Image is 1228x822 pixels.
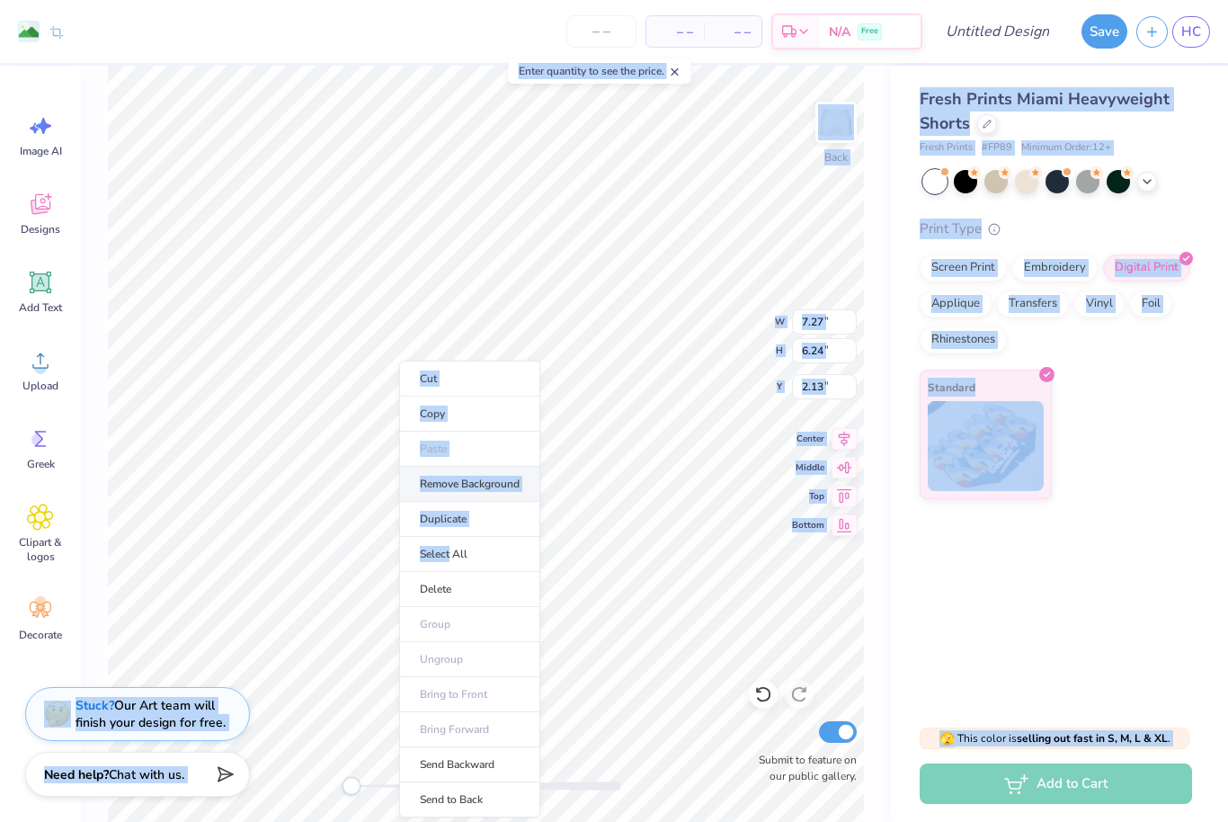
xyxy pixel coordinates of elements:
li: Delete [399,572,540,607]
div: Applique [920,290,992,317]
span: Free [861,25,878,38]
span: HC [1181,22,1201,42]
div: Accessibility label [343,777,360,795]
div: Foil [1130,290,1172,317]
li: Remove Background [399,467,540,502]
div: Vinyl [1074,290,1125,317]
span: Middle [792,460,824,475]
span: This color is . [939,730,1170,746]
label: Submit to feature on our public gallery. [749,752,857,784]
strong: Stuck? [76,697,114,714]
span: Add Text [19,300,62,315]
button: Save [1081,14,1127,49]
input: Untitled Design [931,13,1063,49]
input: – – [566,15,636,48]
span: Fresh Prints Miami Heavyweight Shorts [920,88,1170,134]
li: Send Backward [399,747,540,782]
span: Center [792,432,824,446]
span: Bottom [792,518,824,532]
span: # FP89 [982,140,1012,156]
div: Enter quantity to see the price. [509,58,691,84]
span: Chat with us. [109,766,184,783]
span: Greek [27,457,55,471]
span: Fresh Prints [920,140,973,156]
div: Our Art team will finish your design for free. [76,697,226,731]
div: Back [824,149,848,165]
strong: Need help? [44,766,109,783]
span: – – [715,22,751,41]
div: Digital Print [1103,255,1190,281]
span: Clipart & logos [11,535,70,564]
span: Minimum Order: 12 + [1021,140,1111,156]
div: Embroidery [1012,255,1098,281]
li: Copy [399,397,540,432]
img: Standard [928,401,1044,491]
span: Upload [22,379,58,393]
li: Select All [399,537,540,572]
span: Image AI [20,144,62,158]
div: Rhinestones [920,326,1007,353]
a: HC [1172,16,1210,48]
span: Top [792,489,824,504]
span: Decorate [19,628,62,642]
li: Duplicate [399,502,540,537]
span: – – [657,22,693,41]
strong: selling out fast in S, M, L & XL [1017,731,1168,746]
li: Cut [399,361,540,397]
img: Back [818,104,854,140]
div: Transfers [997,290,1069,317]
div: Print Type [920,219,1192,239]
li: Send to Back [399,782,540,818]
span: N/A [829,22,850,41]
div: Screen Print [920,255,1007,281]
span: 🫣 [939,730,955,747]
span: Standard [928,378,975,397]
span: Designs [21,222,60,237]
